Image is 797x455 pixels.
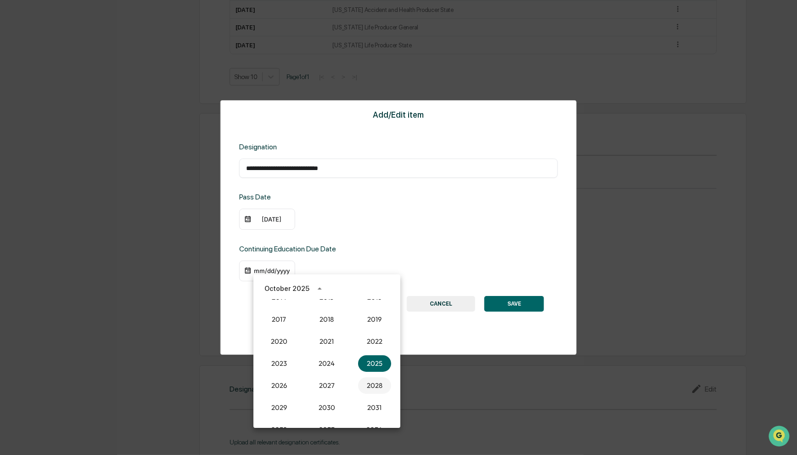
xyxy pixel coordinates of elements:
[31,70,151,79] div: Start new chat
[358,399,391,416] button: 2031
[156,73,167,84] button: Start new chat
[6,112,63,128] a: 🖐️Preclearance
[263,333,296,350] button: 2020
[31,79,116,86] div: We're available if you need us!
[358,421,391,438] button: 2034
[358,355,391,372] button: 2025
[310,311,343,328] button: 2018
[18,115,59,125] span: Preclearance
[263,399,296,416] button: 2029
[263,377,296,394] button: 2026
[9,134,17,141] div: 🔎
[6,129,62,146] a: 🔎Data Lookup
[9,116,17,124] div: 🖐️
[67,116,74,124] div: 🗄️
[358,333,391,350] button: 2022
[768,425,792,449] iframe: Open customer support
[9,70,26,86] img: 1746055101610-c473b297-6a78-478c-a979-82029cc54cd1
[9,19,167,34] p: How can we help?
[76,115,114,125] span: Attestations
[358,311,391,328] button: 2019
[264,284,309,294] div: October 2025
[65,155,111,162] a: Powered byPylon
[310,355,343,372] button: 2024
[263,355,296,372] button: 2023
[310,333,343,350] button: 2021
[263,421,296,438] button: 2032
[358,377,391,394] button: 2028
[263,311,296,328] button: 2017
[310,377,343,394] button: 2027
[310,421,343,438] button: 2033
[312,281,327,296] button: year view is open, switch to calendar view
[310,399,343,416] button: 2030
[91,155,111,162] span: Pylon
[63,112,118,128] a: 🗄️Attestations
[18,133,58,142] span: Data Lookup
